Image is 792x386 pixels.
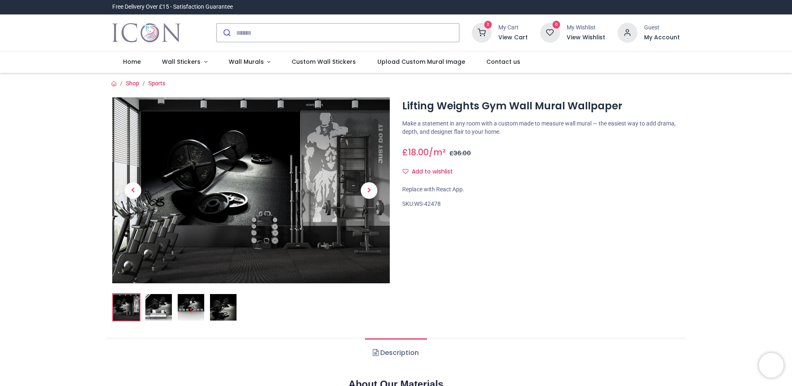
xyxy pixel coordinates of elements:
a: View Cart [498,34,528,42]
button: Submit [217,24,236,42]
a: Next [348,125,390,255]
sup: 0 [553,21,560,29]
a: Logo of Icon Wall Stickers [112,21,181,44]
span: £ [449,149,471,157]
img: Lifting Weights Gym Wall Mural Wallpaper [113,294,140,321]
a: Sports [148,80,165,87]
iframe: Customer reviews powered by Trustpilot [506,3,680,11]
img: Icon Wall Stickers [112,21,181,44]
img: Lifting Weights Gym Wall Mural Wallpaper [112,97,390,283]
img: WS-42478-03 [178,294,204,321]
span: Home [123,58,141,66]
a: 0 [540,29,560,36]
iframe: Brevo live chat [759,353,784,378]
a: My Account [644,34,680,42]
a: Shop [126,80,139,87]
a: View Wishlist [567,34,605,42]
div: My Cart [498,24,528,32]
span: £ [402,146,429,158]
div: Guest [644,24,680,32]
div: SKU: [402,200,680,208]
span: Previous [125,182,141,199]
span: 18.00 [408,146,429,158]
h1: Lifting Weights Gym Wall Mural Wallpaper [402,99,680,113]
span: Upload Custom Mural Image [377,58,465,66]
button: Add to wishlistAdd to wishlist [402,165,460,179]
sup: 2 [484,21,492,29]
span: WS-42478 [414,200,441,207]
span: 36.00 [454,149,471,157]
a: Description [365,338,427,367]
span: Contact us [486,58,520,66]
p: Make a statement in any room with a custom made to measure wall mural — the easiest way to add dr... [402,120,680,136]
span: Next [361,182,377,199]
img: WS-42478-04 [210,294,237,321]
a: Wall Stickers [151,51,218,73]
div: Replace with React App. [402,186,680,194]
span: /m² [429,146,446,158]
span: Custom Wall Stickers [292,58,356,66]
a: Wall Murals [218,51,281,73]
div: Free Delivery Over £15 - Satisfaction Guarantee [112,3,233,11]
div: My Wishlist [567,24,605,32]
a: Previous [112,125,154,255]
a: 2 [472,29,492,36]
span: Wall Stickers [162,58,200,66]
i: Add to wishlist [403,169,408,174]
img: WS-42478-02 [145,294,172,321]
span: Wall Murals [229,58,264,66]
